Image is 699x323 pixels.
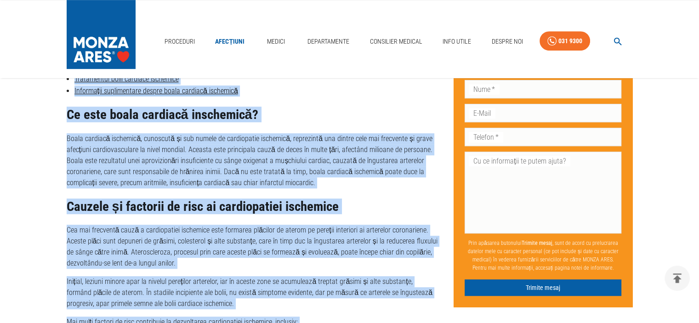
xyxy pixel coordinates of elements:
[67,199,439,214] h2: Cauzele și factorii de risc ai cardiopatiei ischemice
[522,240,552,246] b: Trimite mesaj
[488,32,526,51] a: Despre Noi
[67,225,439,269] p: Cea mai frecventă cauză a cardiopatiei ischemice este formarea plăcilor de aterom pe pereții inte...
[665,266,690,291] button: delete
[67,108,439,122] h2: Ce este boala cardiacă inschemică?
[67,276,439,309] p: Inițial, leziuni minore apar la nivelul pereților arterelor, iar în aceste zone se acumulează tre...
[465,279,621,296] button: Trimite mesaj
[558,35,582,47] div: 031 9300
[261,32,290,51] a: Medici
[67,133,439,188] p: Boala cardiacă ischemică, cunoscută și sub numele de cardiopatie ischemică, reprezintă una dintre...
[465,235,621,276] p: Prin apăsarea butonului , sunt de acord cu prelucrarea datelor mele cu caracter personal (ce pot ...
[439,32,475,51] a: Info Utile
[74,86,238,96] a: Informații suplimentare despre boala cardiacă ischemică
[74,74,179,84] a: Tratamentul bolii cardiace ischemice
[161,32,199,51] a: Proceduri
[211,32,248,51] a: Afecțiuni
[304,32,353,51] a: Departamente
[540,31,590,51] a: 031 9300
[366,32,426,51] a: Consilier Medical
